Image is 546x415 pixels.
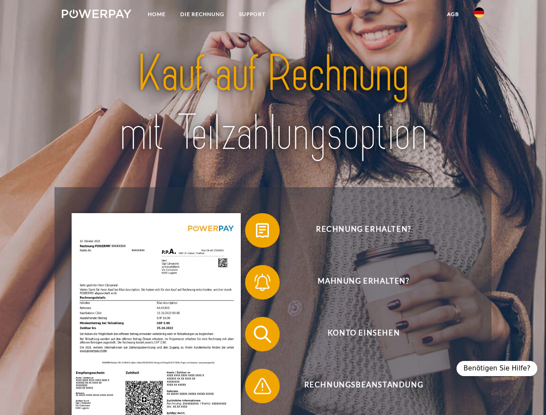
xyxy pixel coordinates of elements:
button: Mahnung erhalten? [245,265,470,300]
span: Mahnung erhalten? [258,265,469,300]
a: SUPPORT [232,6,273,22]
a: DIE RECHNUNG [173,6,232,22]
a: agb [440,6,466,22]
img: qb_warning.svg [252,375,273,397]
img: qb_search.svg [252,323,273,345]
span: Konto einsehen [258,317,469,351]
span: Rechnung erhalten? [258,213,469,248]
img: qb_bill.svg [252,220,273,241]
div: Benötigen Sie Hilfe? [457,361,537,376]
button: Rechnung erhalten? [245,213,470,248]
img: logo-powerpay-white.svg [62,10,131,18]
button: Rechnungsbeanstandung [245,369,470,403]
button: Konto einsehen [245,317,470,351]
img: qb_bell.svg [252,271,273,293]
a: Home [140,6,173,22]
span: Rechnungsbeanstandung [258,369,469,403]
img: de [474,7,484,18]
img: title-powerpay_de.svg [83,41,463,166]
